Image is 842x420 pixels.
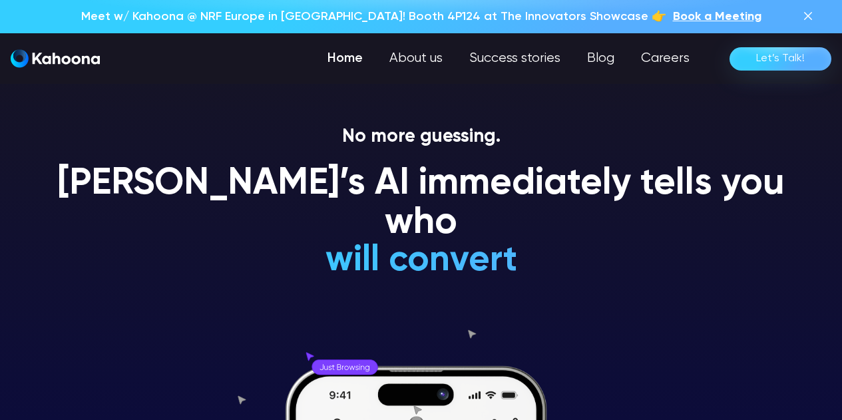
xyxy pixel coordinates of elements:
[673,11,761,23] span: Book a Meeting
[42,126,800,148] p: No more guessing.
[756,48,805,69] div: Let’s Talk!
[11,49,100,69] a: home
[673,8,761,25] a: Book a Meeting
[42,164,800,244] h1: [PERSON_NAME]’s AI immediately tells you who
[11,49,100,68] img: Kahoona logo white
[574,45,628,72] a: Blog
[730,47,831,71] a: Let’s Talk!
[320,364,369,371] g: Just Browsing
[376,45,456,72] a: About us
[456,45,574,72] a: Success stories
[81,8,666,25] p: Meet w/ Kahoona @ NRF Europe in [GEOGRAPHIC_DATA]! Booth 4P124 at The Innovators Showcase 👉
[225,241,617,280] h1: will convert
[314,45,376,72] a: Home
[628,45,703,72] a: Careers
